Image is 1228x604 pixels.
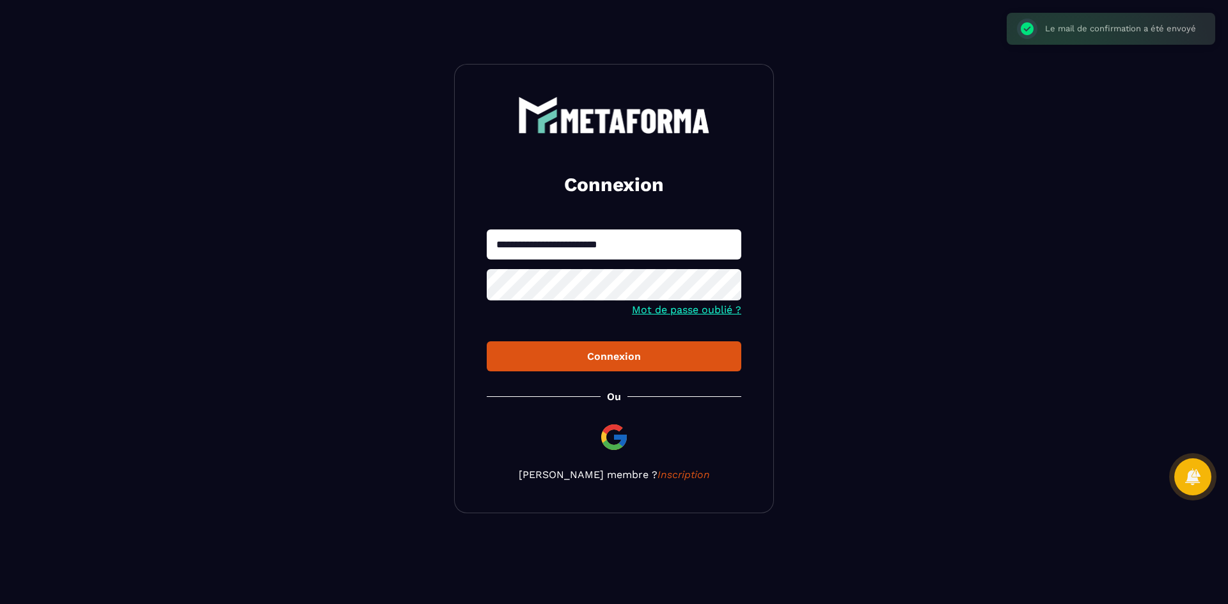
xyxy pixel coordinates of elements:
h2: Connexion [502,172,726,197]
button: Connexion [487,341,741,371]
img: logo [518,97,710,134]
a: Inscription [657,468,710,481]
div: Connexion [497,350,731,362]
img: google [599,422,629,453]
p: Ou [607,391,621,403]
a: Mot de passe oublié ? [632,304,741,316]
a: logo [487,97,741,134]
p: [PERSON_NAME] membre ? [487,468,741,481]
